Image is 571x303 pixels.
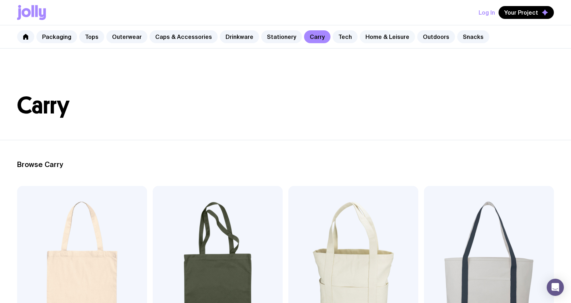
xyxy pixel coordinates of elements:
a: Caps & Accessories [150,30,218,43]
a: Outdoors [417,30,455,43]
h1: Carry [17,94,554,117]
a: Tech [333,30,358,43]
a: Carry [304,30,330,43]
div: Open Intercom Messenger [547,279,564,296]
a: Outerwear [106,30,147,43]
a: Packaging [36,30,77,43]
a: Stationery [261,30,302,43]
span: Your Project [504,9,538,16]
a: Drinkware [220,30,259,43]
a: Tops [79,30,104,43]
a: Home & Leisure [360,30,415,43]
a: Snacks [457,30,489,43]
button: Log In [479,6,495,19]
button: Your Project [499,6,554,19]
h2: Browse Carry [17,160,554,169]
